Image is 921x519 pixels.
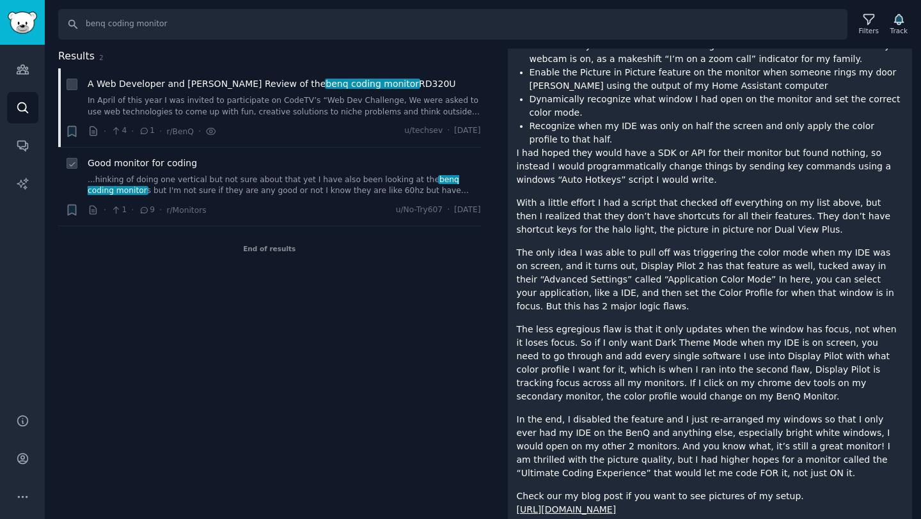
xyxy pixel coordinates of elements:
p: The only idea I was able to pull off was triggering the color mode when my IDE was on screen, and... [517,246,904,313]
p: In the end, I disabled the feature and I just re-arranged my windows so that I only ever had my I... [517,413,904,480]
span: [DATE] [454,125,480,137]
p: I had hoped they would have a SDK or API for their monitor but found nothing, so instead I would ... [517,146,904,187]
input: Search Keyword [58,9,847,40]
div: Track [890,26,908,35]
span: r/Monitors [166,206,206,215]
span: [DATE] [454,205,480,216]
img: GummySearch logo [8,12,37,34]
li: Recognize when my IDE was only on half the screen and only apply the color profile to that half. [530,120,904,146]
span: A Web Developer and [PERSON_NAME] Review of the RD320U [88,77,456,91]
div: End of results [58,226,481,271]
p: Check our my blog post if you want to see pictures of my setup. [517,490,904,516]
p: With a little effort I had a script that checked off everything on my list above, but then I real... [517,196,904,236]
span: 1 [139,125,155,137]
span: · [131,125,134,138]
li: Dynamically recognize what window I had open on the monitor and set the correct color mode. [530,93,904,120]
li: Automatically turn on and off the Halo light on the back of the monitor when my webcam is on, as ... [530,39,904,66]
span: u/No-Try607 [396,205,443,216]
span: · [159,203,162,217]
span: · [104,203,106,217]
span: · [447,205,450,216]
div: Filters [859,26,879,35]
span: 1 [111,205,127,216]
span: 2 [99,54,104,61]
span: 9 [139,205,155,216]
span: · [447,125,450,137]
a: ...hinking of doing one vertical but not sure about that yet I have also been looking at thebenq ... [88,174,481,197]
a: In April of this year I was invited to participate on CodeTV’s “Web Dev Challenge, We were asked ... [88,95,481,118]
span: u/techsev [404,125,443,137]
span: · [104,125,106,138]
span: 4 [111,125,127,137]
p: The less egregious flaw is that it only updates when the window has focus, not when it loses focu... [517,323,904,403]
span: · [159,125,162,138]
span: · [198,125,201,138]
span: Results [58,49,95,65]
a: [URL][DOMAIN_NAME] [517,504,617,515]
span: · [131,203,134,217]
span: r/BenQ [166,127,194,136]
a: A Web Developer and [PERSON_NAME] Review of thebenq coding monitorRD320U [88,77,456,91]
li: Enable the Picture in Picture feature on the monitor when someone rings my door [PERSON_NAME] usi... [530,66,904,93]
button: Track [886,11,912,38]
a: Good monitor for coding [88,157,197,170]
span: benq coding monitor [325,79,420,89]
